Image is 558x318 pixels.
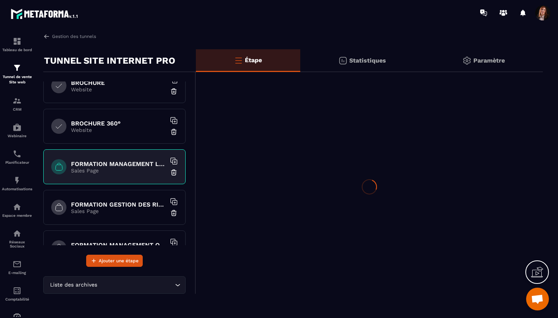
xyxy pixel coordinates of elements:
h6: FORMATION MANAGEMENT LEADERSHIP [71,160,166,168]
img: automations [13,123,22,132]
img: trash [170,128,178,136]
img: trash [170,88,178,95]
input: Search for option [99,281,173,289]
a: automationsautomationsAutomatisations [2,170,32,197]
p: Automatisations [2,187,32,191]
img: arrow [43,33,50,40]
a: automationsautomationsEspace membre [2,197,32,223]
h6: FORMATION GESTION DES RISQUES EN SANTE [71,201,166,208]
a: Ouvrir le chat [526,288,549,310]
img: trash [170,169,178,176]
img: formation [13,37,22,46]
p: Website [71,86,166,92]
h6: FORMATION MANAGEMENT QUALITE ET RISQUES EN ESSMS [71,241,166,249]
a: Gestion des tunnels [43,33,96,40]
a: accountantaccountantComptabilité [2,280,32,307]
p: Statistiques [349,57,386,64]
p: Tableau de bord [2,48,32,52]
img: social-network [13,229,22,238]
h6: BROCHURE [71,79,166,86]
img: accountant [13,286,22,295]
p: TUNNEL SITE INTERNET PRO [44,53,175,68]
a: formationformationTableau de bord [2,31,32,58]
p: Sales Page [71,208,166,214]
a: schedulerschedulerPlanificateur [2,144,32,170]
p: CRM [2,107,32,111]
img: formation [13,96,22,105]
a: social-networksocial-networkRéseaux Sociaux [2,223,32,254]
p: E-mailing [2,271,32,275]
span: Ajouter une étape [99,257,139,265]
p: Paramètre [473,57,505,64]
p: Espace membre [2,213,32,218]
span: Liste des archives [48,281,99,289]
p: Comptabilité [2,297,32,301]
img: scheduler [13,149,22,158]
p: Website [71,127,166,133]
img: email [13,260,22,269]
p: Étape [245,56,262,64]
img: bars-o.4a397970.svg [234,56,243,65]
img: trash [170,209,178,217]
p: Webinaire [2,134,32,138]
p: Planificateur [2,160,32,164]
p: Tunnel de vente Site web [2,74,32,85]
img: automations [13,202,22,211]
p: Réseaux Sociaux [2,240,32,248]
a: formationformationTunnel de vente Site web [2,58,32,91]
button: Ajouter une étape [86,255,143,267]
div: Search for option [43,276,186,294]
p: Sales Page [71,168,166,174]
a: emailemailE-mailing [2,254,32,280]
a: formationformationCRM [2,91,32,117]
img: setting-gr.5f69749f.svg [462,56,471,65]
img: stats.20deebd0.svg [338,56,347,65]
img: logo [11,7,79,20]
a: automationsautomationsWebinaire [2,117,32,144]
img: formation [13,63,22,72]
img: automations [13,176,22,185]
h6: BROCHURE 360° [71,120,166,127]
